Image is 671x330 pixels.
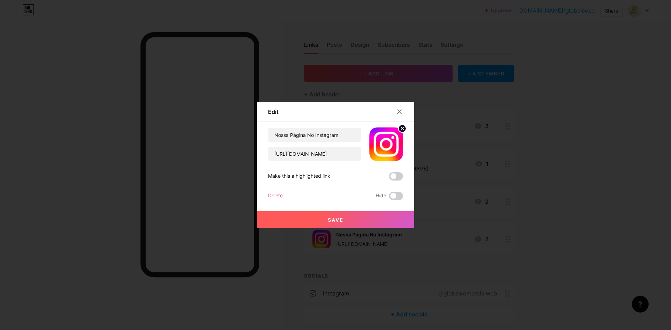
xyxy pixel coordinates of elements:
[268,128,361,142] input: Title
[268,108,279,116] div: Edit
[268,147,361,161] input: URL
[376,192,386,200] span: Hide
[268,172,330,181] div: Make this a highlighted link
[268,192,283,200] div: Delete
[369,127,403,161] img: link_thumbnail
[328,217,344,223] span: Save
[257,211,414,228] button: Save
